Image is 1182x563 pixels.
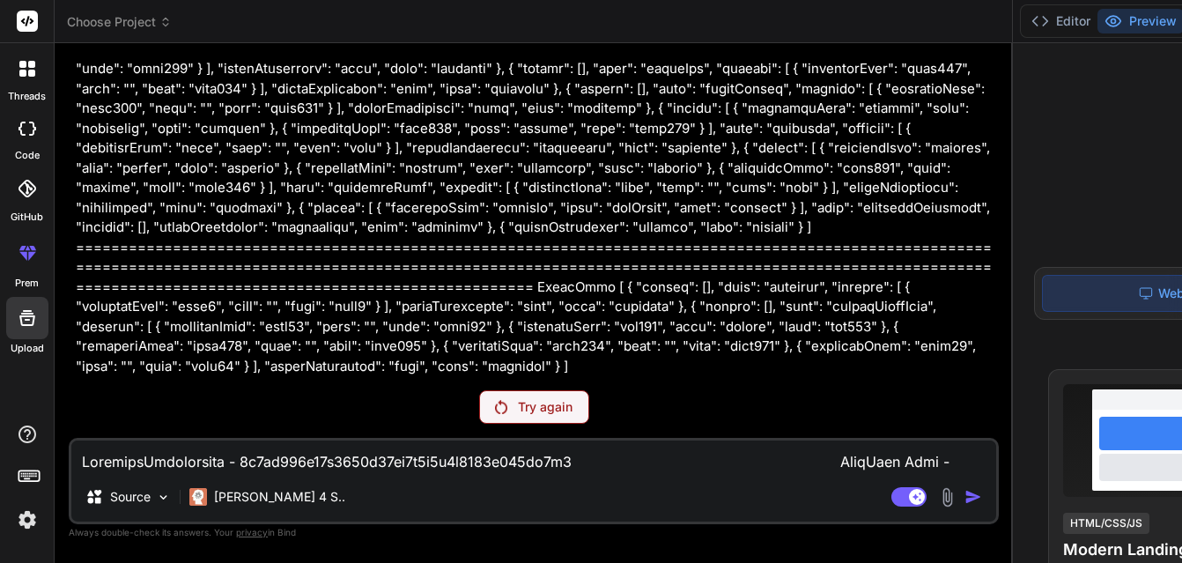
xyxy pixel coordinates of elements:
div: HTML/CSS/JS [1063,513,1149,534]
label: code [15,148,40,163]
label: threads [8,89,46,104]
img: Claude 4 Sonnet [189,488,207,506]
button: Editor [1024,9,1097,33]
label: Upload [11,341,44,356]
label: prem [15,276,39,291]
img: Pick Models [156,490,171,505]
span: privacy [236,527,268,537]
p: [PERSON_NAME] 4 S.. [214,488,345,506]
label: GitHub [11,210,43,225]
img: icon [964,488,982,506]
p: Always double-check its answers. Your in Bind [69,524,999,541]
p: Source [110,488,151,506]
p: Try again [518,398,573,416]
img: attachment [937,487,957,507]
img: Retry [495,400,507,414]
img: settings [12,505,42,535]
span: Choose Project [67,13,172,31]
